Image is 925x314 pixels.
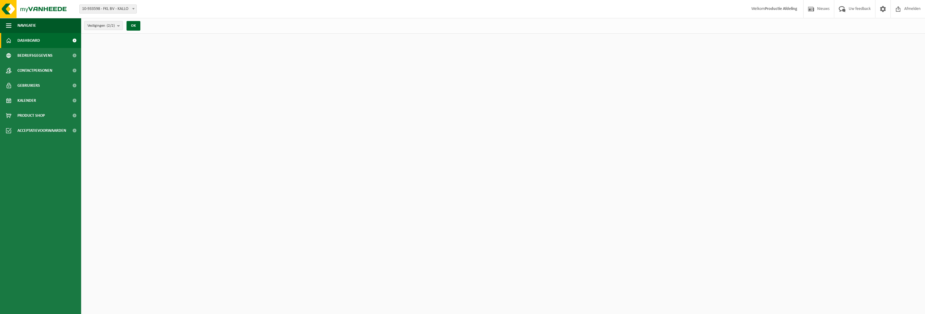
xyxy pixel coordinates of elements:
span: Kalender [17,93,36,108]
span: 10-933598 - FKL BV - KALLO [80,5,136,13]
span: Bedrijfsgegevens [17,48,53,63]
button: OK [127,21,140,31]
span: Dashboard [17,33,40,48]
span: Contactpersonen [17,63,52,78]
span: Navigatie [17,18,36,33]
span: Acceptatievoorwaarden [17,123,66,138]
span: 10-933598 - FKL BV - KALLO [79,5,137,14]
button: Vestigingen(2/2) [84,21,123,30]
strong: Productie Afdeling [765,7,797,11]
span: Gebruikers [17,78,40,93]
span: Vestigingen [87,21,115,30]
count: (2/2) [107,24,115,28]
span: Product Shop [17,108,45,123]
